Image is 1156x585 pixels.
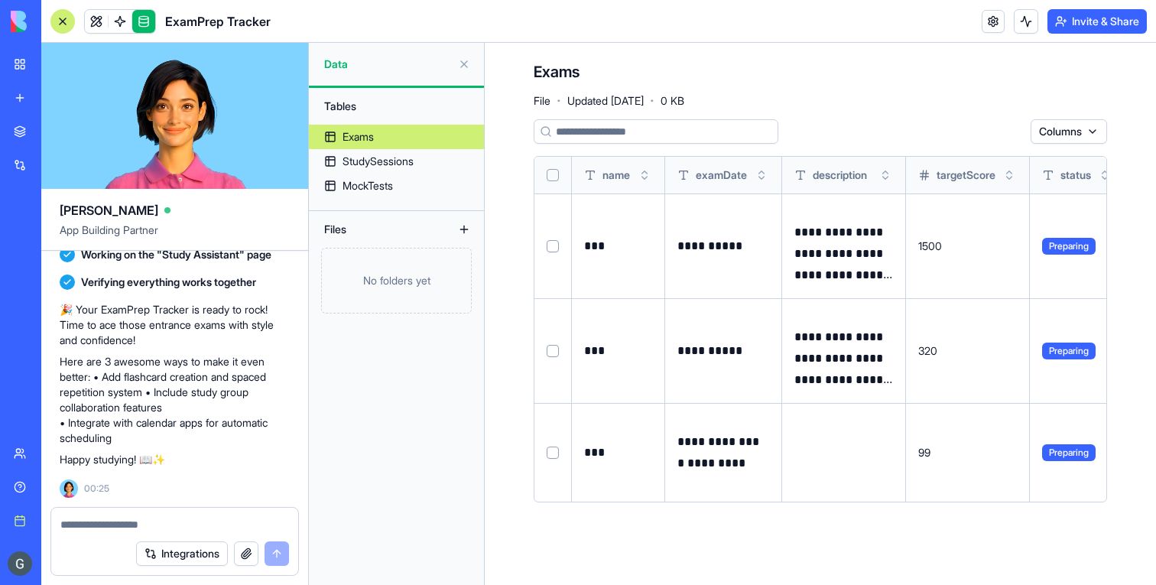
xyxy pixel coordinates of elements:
[8,551,32,576] img: ACg8ocLAJ8MddvmhI5xrCPWsheBEO1GaOAwS7Ria8SUnODfm8qLYdw=s96-c
[602,167,630,183] span: name
[547,169,559,181] button: Select all
[813,167,867,183] span: description
[343,154,414,169] div: StudySessions
[547,447,559,459] button: Select row
[1047,9,1147,34] button: Invite & Share
[324,57,452,72] span: Data
[11,11,106,32] img: logo
[650,89,654,113] span: ·
[343,129,374,145] div: Exams
[81,247,271,262] span: Working on the "Study Assistant" page
[1042,343,1096,359] span: Preparing
[165,12,271,31] span: ExamPrep Tracker
[321,248,472,314] div: No folders yet
[937,167,995,183] span: targetScore
[534,61,580,83] h4: Exams
[136,541,228,566] button: Integrations
[1060,167,1091,183] span: status
[547,240,559,252] button: Select row
[918,344,937,357] span: 320
[60,302,290,348] p: 🎉 Your ExamPrep Tracker is ready to rock! Time to ace those entrance exams with style and confide...
[309,149,484,174] a: StudySessions
[878,167,893,183] button: Toggle sort
[60,452,290,467] p: Happy studying! 📖✨
[1042,238,1096,255] span: Preparing
[567,93,644,109] span: Updated [DATE]
[918,239,942,252] span: 1500
[696,167,747,183] span: examDate
[309,174,484,198] a: MockTests
[60,479,78,498] img: Ella_00000_wcx2te.png
[60,354,290,446] p: Here are 3 awesome ways to make it even better: • Add flashcard creation and spaced repetition sy...
[60,223,290,250] span: App Building Partner
[317,217,439,242] div: Files
[754,167,769,183] button: Toggle sort
[317,94,476,119] div: Tables
[1097,167,1112,183] button: Toggle sort
[60,201,158,219] span: [PERSON_NAME]
[637,167,652,183] button: Toggle sort
[1002,167,1017,183] button: Toggle sort
[81,275,256,290] span: Verifying everything works together
[661,93,684,109] span: 0 KB
[1042,444,1096,461] span: Preparing
[918,446,930,459] span: 99
[1031,119,1107,144] button: Columns
[84,483,109,495] span: 00:25
[309,248,484,314] a: No folders yet
[534,93,550,109] span: File
[557,89,561,113] span: ·
[309,125,484,149] a: Exams
[547,345,559,357] button: Select row
[343,178,393,193] div: MockTests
